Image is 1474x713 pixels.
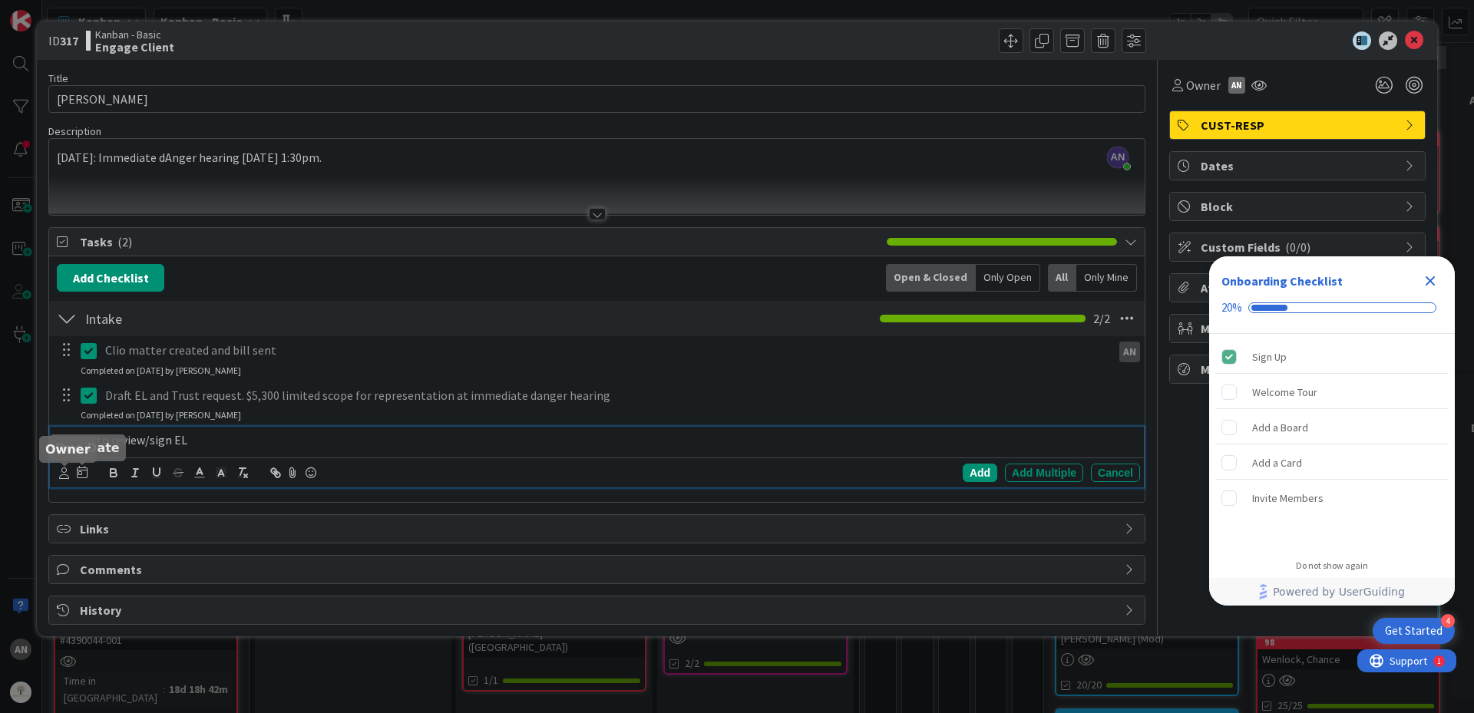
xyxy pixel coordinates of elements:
div: Welcome Tour [1252,383,1317,401]
a: Powered by UserGuiding [1217,578,1447,606]
div: Add a Card is incomplete. [1215,446,1449,480]
div: Add a Board is incomplete. [1215,411,1449,444]
span: Description [48,124,101,138]
span: Tasks [80,233,879,251]
div: Footer [1209,578,1455,606]
span: Kanban - Basic [95,28,174,41]
div: Close Checklist [1418,269,1443,293]
div: Only Open [976,264,1040,292]
h5: Owner [45,442,91,457]
span: Powered by UserGuiding [1273,583,1405,601]
span: Mirrors [1201,319,1397,338]
span: AN [1107,147,1129,168]
div: Checklist progress: 20% [1221,301,1443,315]
input: Add Checklist... [80,305,425,332]
span: Block [1201,197,1397,216]
div: Welcome Tour is incomplete. [1215,375,1449,409]
div: Do not show again [1296,560,1368,572]
div: 20% [1221,301,1242,315]
div: 4 [1441,614,1455,628]
b: 317 [60,33,78,48]
div: Sign Up [1252,348,1287,366]
div: 1 [80,6,84,18]
div: AN [1228,77,1245,94]
input: type card name here... [48,85,1145,113]
span: CUST-RESP [1201,116,1397,134]
span: ( 2 ) [117,234,132,249]
h5: Due Date [55,441,120,455]
button: Add Checklist [57,264,164,292]
div: Invite Members is incomplete. [1215,481,1449,515]
div: Open Get Started checklist, remaining modules: 4 [1373,618,1455,644]
p: Draft EL and Trust request. $5,300 limited scope for representation at immediate danger hearing [105,387,1134,404]
div: Onboarding Checklist [1221,272,1343,290]
span: History [80,601,1117,619]
p: [DATE]: Immediate dAnger hearing [DATE] 1:30pm. [57,149,1137,167]
div: Get Started [1385,623,1443,639]
span: Support [32,2,70,21]
div: Checklist Container [1209,256,1455,606]
div: Checklist items [1209,334,1455,550]
span: Attachments [1201,279,1397,297]
div: Completed on [DATE] by [PERSON_NAME] [81,364,241,378]
span: 2 / 2 [1093,309,1110,328]
div: Sign Up is complete. [1215,340,1449,374]
span: Metrics [1201,360,1397,378]
p: Clio matter created and bill sent [105,342,1105,359]
div: Add Multiple [1005,464,1083,482]
p: KS to review/sign EL [81,431,1134,449]
span: ( 0/0 ) [1285,239,1310,255]
b: Engage Client [95,41,174,53]
div: Add a Card [1252,454,1302,472]
div: AN [1119,342,1140,362]
div: Invite Members [1252,489,1324,507]
div: All [1048,264,1076,292]
span: Links [80,520,1117,538]
div: Completed on [DATE] by [PERSON_NAME] [81,408,241,422]
span: Dates [1201,157,1397,175]
div: Add [963,464,997,482]
div: Open & Closed [886,264,976,292]
div: Add a Board [1252,418,1308,437]
label: Title [48,71,68,85]
div: Cancel [1091,464,1140,482]
div: Only Mine [1076,264,1137,292]
span: Comments [80,560,1117,579]
span: ID [48,31,78,50]
span: Custom Fields [1201,238,1397,256]
span: Owner [1186,76,1221,94]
